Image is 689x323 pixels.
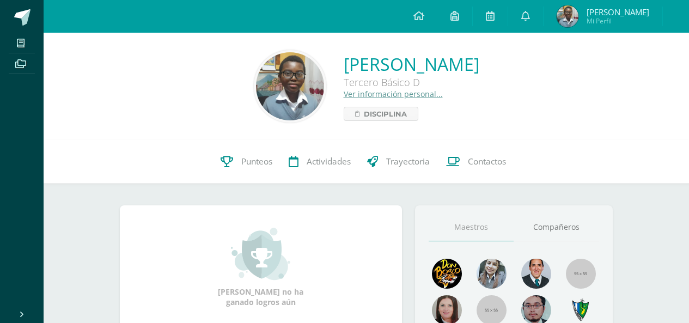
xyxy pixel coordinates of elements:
[359,140,438,184] a: Trayectoria
[281,140,359,184] a: Actividades
[587,16,649,26] span: Mi Perfil
[344,107,418,121] a: Disciplina
[514,214,599,241] a: Compañeros
[566,259,596,289] img: 55x55
[344,76,479,89] div: Tercero Básico D
[231,227,290,281] img: achievement_small.png
[438,140,514,184] a: Contactos
[256,52,324,120] img: b02d0a7be84ed5b3d2222227a8eb9049.png
[206,227,315,307] div: [PERSON_NAME] no ha ganado logros aún
[212,140,281,184] a: Punteos
[521,259,551,289] img: eec80b72a0218df6e1b0c014193c2b59.png
[468,156,506,167] span: Contactos
[364,107,407,120] span: Disciplina
[587,7,649,17] span: [PERSON_NAME]
[429,214,514,241] a: Maestros
[386,156,430,167] span: Trayectoria
[477,259,507,289] img: 45bd7986b8947ad7e5894cbc9b781108.png
[344,52,479,76] a: [PERSON_NAME]
[432,259,462,289] img: 29fc2a48271e3f3676cb2cb292ff2552.png
[344,89,443,99] a: Ver información personal...
[307,156,351,167] span: Actividades
[241,156,272,167] span: Punteos
[557,5,578,27] img: 68d853dc98f1f1af4b37f6310fc34bca.png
